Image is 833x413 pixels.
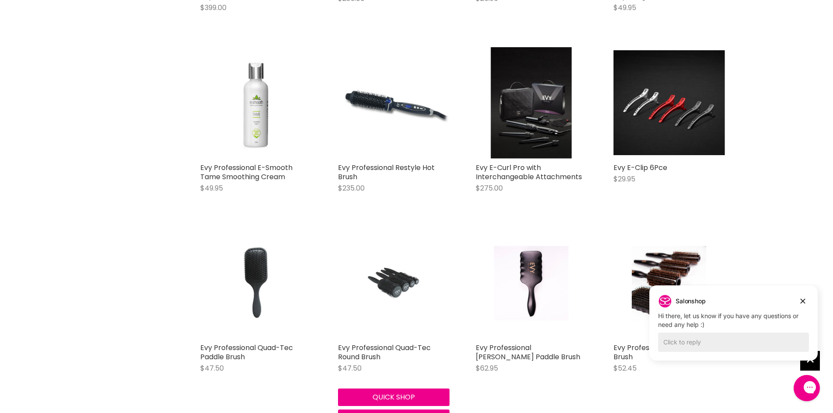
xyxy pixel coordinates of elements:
[200,363,224,373] span: $47.50
[476,183,503,193] span: $275.00
[338,47,450,159] img: Evy Professional Restyle Hot Brush
[338,363,362,373] span: $47.50
[476,343,580,362] a: Evy Professional [PERSON_NAME] Paddle Brush
[200,3,227,13] span: $399.00
[789,372,824,404] iframe: Gorgias live chat messenger
[613,343,719,362] a: Evy Professional Schima Round Brush
[200,343,293,362] a: Evy Professional Quad-Tec Paddle Brush
[356,227,431,339] img: Evy Professional Quad-Tec Round Brush
[613,50,725,155] img: Evy E-Clip 6Pce
[338,389,450,406] button: Quick shop
[200,227,312,339] a: Evy Professional Quad-Tec Paddle Brush
[338,227,450,339] a: Evy Professional Quad-Tec Round Brush
[494,227,568,339] img: Evy Professional Schima Crystal Paddle Brush
[338,183,365,193] span: $235.00
[613,47,725,159] a: Evy E-Clip 6Pce
[613,363,637,373] span: $52.45
[632,227,706,339] img: Evy Professional Schima Round Brush
[613,227,725,339] a: Evy Professional Schima Round Brush
[476,163,582,182] a: Evy E-Curl Pro with Interchangeable Attachments
[476,227,587,339] a: Evy Professional Schima Crystal Paddle Brush
[200,47,312,159] a: Evy Professional E-Smooth Tame Smoothing Cream
[476,47,587,159] a: Evy E-Curl Pro with Interchangeable Attachments
[476,363,498,373] span: $62.95
[338,163,435,182] a: Evy Professional Restyle Hot Brush
[200,163,293,182] a: Evy Professional E-Smooth Tame Smoothing Cream
[216,47,295,159] img: Evy Professional E-Smooth Tame Smoothing Cream
[613,3,636,13] span: $49.95
[643,284,824,374] iframe: Gorgias live chat campaigns
[613,174,635,184] span: $29.95
[200,183,223,193] span: $49.95
[219,227,293,339] img: Evy Professional Quad-Tec Paddle Brush
[491,47,572,159] img: Evy E-Curl Pro with Interchangeable Attachments
[338,343,431,362] a: Evy Professional Quad-Tec Round Brush
[613,163,667,173] a: Evy E-Clip 6Pce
